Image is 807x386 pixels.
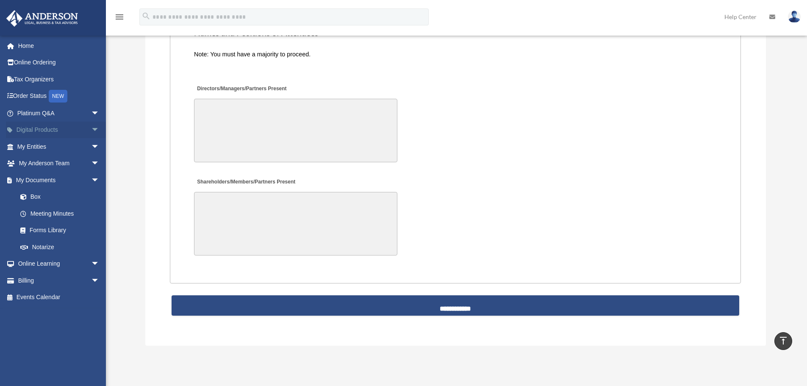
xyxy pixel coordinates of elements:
div: NEW [49,90,67,103]
a: vertical_align_top [774,332,792,350]
i: search [141,11,151,21]
span: arrow_drop_down [91,255,108,273]
a: Billingarrow_drop_down [6,272,112,289]
span: arrow_drop_down [91,122,108,139]
label: Shareholders/Members/Partners Present [194,177,297,188]
a: Platinum Q&Aarrow_drop_down [6,105,112,122]
a: Online Learningarrow_drop_down [6,255,112,272]
a: Notarize [12,239,112,255]
span: arrow_drop_down [91,105,108,122]
a: Events Calendar [6,289,112,306]
a: menu [114,15,125,22]
img: User Pic [788,11,801,23]
img: Anderson Advisors Platinum Portal [4,10,80,27]
a: Order StatusNEW [6,88,112,105]
a: Box [12,189,112,205]
a: Meeting Minutes [12,205,108,222]
span: arrow_drop_down [91,155,108,172]
a: Digital Productsarrow_drop_down [6,122,112,139]
a: Home [6,37,112,54]
span: arrow_drop_down [91,138,108,156]
i: menu [114,12,125,22]
label: Directors/Managers/Partners Present [194,83,289,95]
a: Forms Library [12,222,112,239]
span: arrow_drop_down [91,172,108,189]
i: vertical_align_top [778,336,788,346]
span: Note: You must have a majority to proceed. [194,51,311,58]
a: My Documentsarrow_drop_down [6,172,112,189]
a: Online Ordering [6,54,112,71]
a: My Anderson Teamarrow_drop_down [6,155,112,172]
a: Tax Organizers [6,71,112,88]
a: My Entitiesarrow_drop_down [6,138,112,155]
span: arrow_drop_down [91,272,108,289]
